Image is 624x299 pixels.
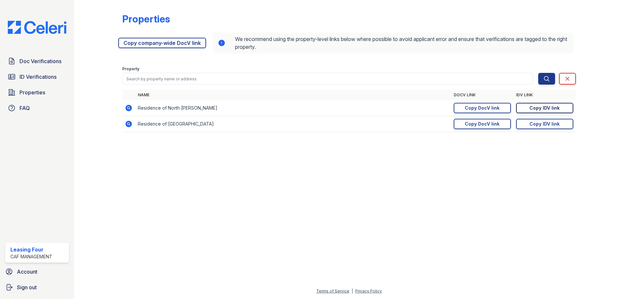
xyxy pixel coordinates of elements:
[17,268,37,276] span: Account
[454,103,511,113] a: Copy DocV link
[355,289,382,293] a: Privacy Policy
[19,88,45,96] span: Properties
[118,38,206,48] a: Copy company-wide DocV link
[122,13,170,25] div: Properties
[3,265,71,278] a: Account
[135,116,451,132] td: Residence of [GEOGRAPHIC_DATA]
[19,73,57,81] span: ID Verifications
[529,105,560,111] div: Copy IDV link
[5,102,69,115] a: FAQ
[3,281,71,294] a: Sign out
[451,90,513,100] th: DocV Link
[10,253,52,260] div: CAF Management
[529,121,560,127] div: Copy IDV link
[516,103,573,113] a: Copy IDV link
[316,289,349,293] a: Terms of Service
[17,283,37,291] span: Sign out
[19,57,61,65] span: Doc Verifications
[135,100,451,116] td: Residence of North [PERSON_NAME]
[513,90,576,100] th: IDV Link
[122,73,533,85] input: Search by property name or address
[135,90,451,100] th: Name
[10,246,52,253] div: Leasing Four
[19,104,30,112] span: FAQ
[465,105,500,111] div: Copy DocV link
[3,21,71,34] img: CE_Logo_Blue-a8612792a0a2168367f1c8372b55b34899dd931a85d93a1a3d3e32e68fde9ad4.png
[352,289,353,293] div: |
[5,55,69,68] a: Doc Verifications
[5,86,69,99] a: Properties
[465,121,500,127] div: Copy DocV link
[122,66,139,72] label: Property
[5,70,69,83] a: ID Verifications
[213,33,573,53] div: We recommend using the property-level links below where possible to avoid applicant error and ens...
[454,119,511,129] a: Copy DocV link
[516,119,573,129] a: Copy IDV link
